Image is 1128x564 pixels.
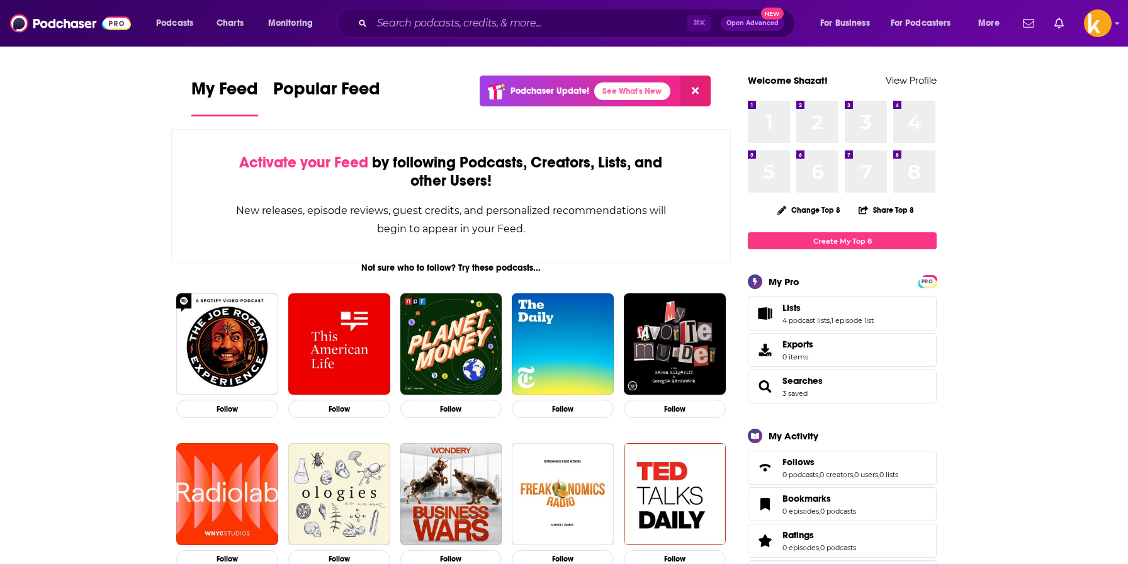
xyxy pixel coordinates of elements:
span: Exports [782,339,813,350]
a: 0 episodes [782,507,819,516]
img: TED Talks Daily [624,443,726,545]
img: User Profile [1084,9,1112,37]
p: Podchaser Update! [510,86,589,96]
button: Follow [400,400,502,418]
img: Radiolab [176,443,278,545]
span: Podcasts [156,14,193,32]
div: Not sure who to follow? Try these podcasts... [171,262,731,273]
a: 0 users [854,470,878,479]
span: Ratings [782,529,814,541]
a: Searches [752,378,777,395]
div: New releases, episode reviews, guest credits, and personalized recommendations will begin to appe... [235,201,667,238]
span: Bookmarks [782,493,831,504]
a: Show notifications dropdown [1049,13,1069,34]
a: Welcome Shazat! [748,74,828,86]
a: 0 podcasts [782,470,818,479]
span: Activate your Feed [239,153,368,172]
button: open menu [147,13,210,33]
div: My Pro [769,276,799,288]
button: Show profile menu [1084,9,1112,37]
a: Ratings [782,529,856,541]
span: Lists [782,302,801,313]
a: Ologies with Alie Ward [288,443,390,545]
span: Lists [748,296,937,330]
span: Open Advanced [726,20,779,26]
button: Change Top 8 [770,202,848,218]
a: Bookmarks [782,493,856,504]
span: Popular Feed [273,78,380,107]
span: Charts [217,14,244,32]
a: 3 saved [782,389,808,398]
span: Follows [748,451,937,485]
span: PRO [920,277,935,286]
img: My Favorite Murder with Karen Kilgariff and Georgia Hardstark [624,293,726,395]
a: 0 lists [879,470,898,479]
a: My Feed [191,78,258,116]
div: Search podcasts, credits, & more... [349,9,807,38]
span: My Feed [191,78,258,107]
a: Charts [208,13,251,33]
a: Podchaser - Follow, Share and Rate Podcasts [10,11,131,35]
a: 0 podcasts [820,507,856,516]
span: , [853,470,854,479]
a: 0 podcasts [820,543,856,552]
a: Lists [752,305,777,322]
img: This American Life [288,293,390,395]
span: New [761,8,784,20]
span: , [819,543,820,552]
a: PRO [920,276,935,286]
span: Bookmarks [748,487,937,521]
img: Planet Money [400,293,502,395]
button: Follow [624,400,726,418]
span: Searches [748,369,937,403]
a: Searches [782,375,823,386]
input: Search podcasts, credits, & more... [372,13,687,33]
span: Monitoring [268,14,313,32]
button: Follow [176,400,278,418]
button: open menu [811,13,886,33]
a: See What's New [594,82,670,100]
a: Create My Top 8 [748,232,937,249]
span: Logged in as sshawan [1084,9,1112,37]
a: Popular Feed [273,78,380,116]
span: 0 items [782,352,813,361]
span: , [878,470,879,479]
a: 0 creators [820,470,853,479]
span: ⌘ K [687,15,711,31]
button: Follow [512,400,614,418]
img: The Joe Rogan Experience [176,293,278,395]
a: Lists [782,302,874,313]
span: Ratings [748,524,937,558]
a: Exports [748,333,937,367]
button: Follow [288,400,390,418]
div: My Activity [769,430,818,442]
a: Follows [752,459,777,477]
img: Business Wars [400,443,502,545]
img: Freakonomics Radio [512,443,614,545]
a: Show notifications dropdown [1018,13,1039,34]
a: Follows [782,456,898,468]
span: For Podcasters [891,14,951,32]
span: , [819,507,820,516]
a: View Profile [886,74,937,86]
span: More [978,14,1000,32]
span: For Business [820,14,870,32]
a: Bookmarks [752,495,777,513]
div: by following Podcasts, Creators, Lists, and other Users! [235,154,667,190]
button: Open AdvancedNew [721,16,784,31]
img: The Daily [512,293,614,395]
span: , [818,470,820,479]
span: Exports [752,341,777,359]
span: , [830,316,831,325]
span: Follows [782,456,815,468]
